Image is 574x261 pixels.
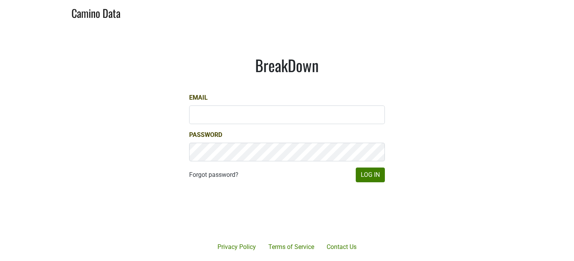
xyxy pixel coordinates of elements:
[189,56,385,74] h1: BreakDown
[211,239,262,255] a: Privacy Policy
[262,239,320,255] a: Terms of Service
[189,93,208,102] label: Email
[189,170,238,180] a: Forgot password?
[320,239,363,255] a: Contact Us
[356,168,385,182] button: Log In
[189,130,222,140] label: Password
[71,3,120,21] a: Camino Data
